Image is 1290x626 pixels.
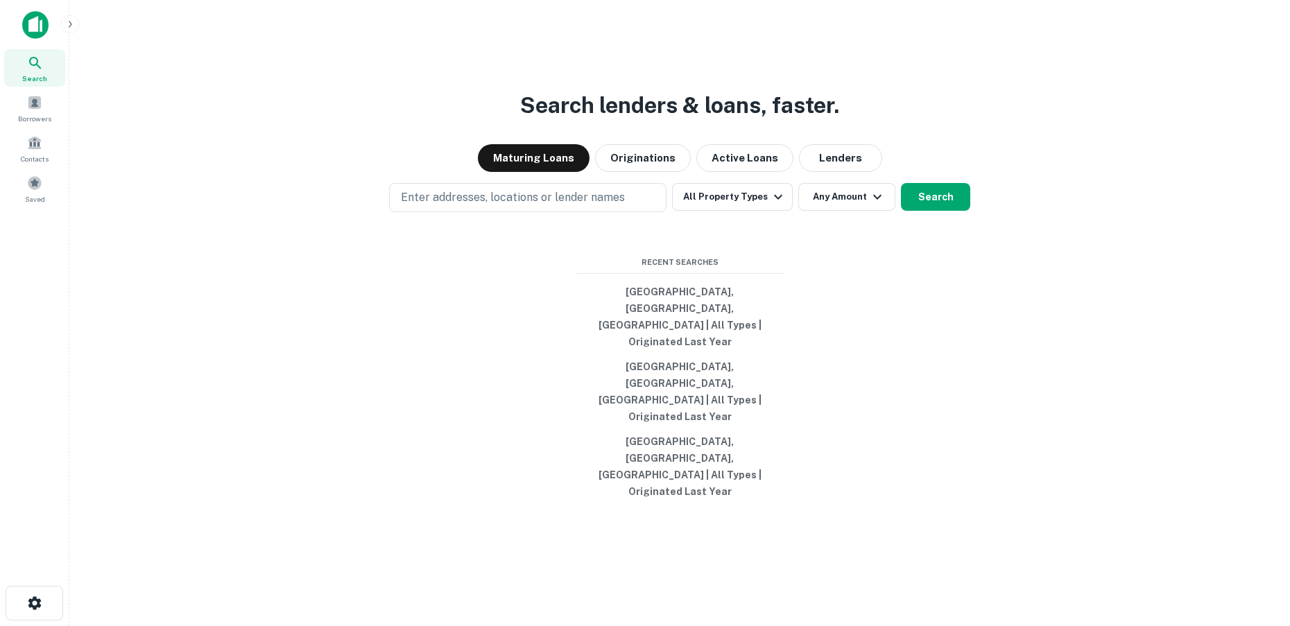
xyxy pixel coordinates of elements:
img: capitalize-icon.png [22,11,49,39]
a: Contacts [4,130,65,167]
a: Borrowers [4,89,65,127]
iframe: Chat Widget [1221,515,1290,582]
button: Originations [595,144,691,172]
span: Contacts [21,153,49,164]
button: All Property Types [672,183,793,211]
button: Active Loans [696,144,793,172]
span: Saved [25,193,45,205]
a: Search [4,49,65,87]
a: Saved [4,170,65,207]
span: Search [22,73,47,84]
p: Enter addresses, locations or lender names [401,189,625,206]
button: Any Amount [798,183,895,211]
button: Maturing Loans [478,144,590,172]
button: [GEOGRAPHIC_DATA], [GEOGRAPHIC_DATA], [GEOGRAPHIC_DATA] | All Types | Originated Last Year [576,429,784,504]
span: Borrowers [18,113,51,124]
h3: Search lenders & loans, faster. [520,89,839,122]
button: Search [901,183,970,211]
button: Lenders [799,144,882,172]
span: Recent Searches [576,257,784,268]
button: [GEOGRAPHIC_DATA], [GEOGRAPHIC_DATA], [GEOGRAPHIC_DATA] | All Types | Originated Last Year [576,279,784,354]
button: Enter addresses, locations or lender names [389,183,666,212]
button: [GEOGRAPHIC_DATA], [GEOGRAPHIC_DATA], [GEOGRAPHIC_DATA] | All Types | Originated Last Year [576,354,784,429]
